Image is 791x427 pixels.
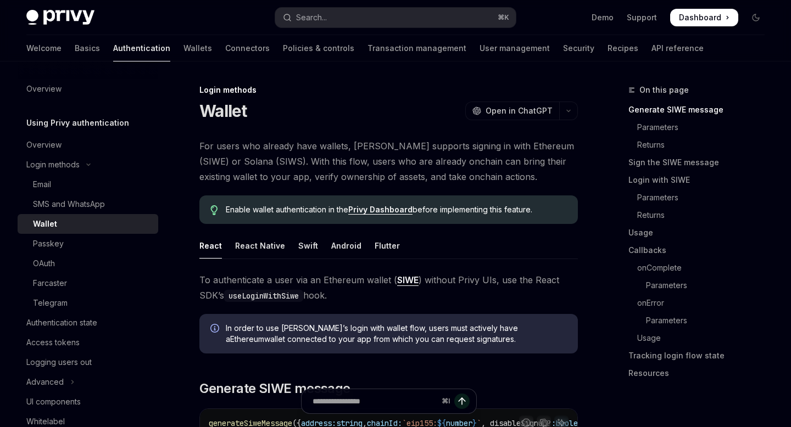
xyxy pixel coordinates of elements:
[18,79,158,99] a: Overview
[18,352,158,372] a: Logging users out
[375,233,400,259] div: Flutter
[283,35,354,61] a: Policies & controls
[199,101,247,121] h1: Wallet
[18,313,158,333] a: Authentication state
[627,12,657,23] a: Support
[33,257,55,270] div: OAuth
[486,105,553,116] span: Open in ChatGPT
[26,395,81,408] div: UI components
[275,8,515,27] button: Open search
[210,324,221,335] svg: Info
[26,35,62,61] a: Welcome
[18,175,158,194] a: Email
[608,35,638,61] a: Recipes
[18,135,158,155] a: Overview
[367,35,466,61] a: Transaction management
[199,233,222,259] div: React
[18,273,158,293] a: Farcaster
[628,206,773,224] a: Returns
[26,316,97,329] div: Authentication state
[33,237,64,250] div: Passkey
[18,194,158,214] a: SMS and WhatsApp
[628,136,773,154] a: Returns
[628,312,773,329] a: Parameters
[670,9,738,26] a: Dashboard
[628,119,773,136] a: Parameters
[628,294,773,312] a: onError
[628,154,773,171] a: Sign the SIWE message
[18,234,158,254] a: Passkey
[628,364,773,382] a: Resources
[498,13,509,22] span: ⌘ K
[18,293,158,313] a: Telegram
[26,375,64,389] div: Advanced
[313,389,437,413] input: Ask a question...
[75,35,100,61] a: Basics
[33,277,67,290] div: Farcaster
[298,233,318,259] div: Swift
[33,296,68,310] div: Telegram
[18,333,158,352] a: Access tokens
[18,214,158,234] a: Wallet
[26,356,92,369] div: Logging users out
[224,290,303,302] code: useLoginWithSiwe
[592,12,614,23] a: Demo
[397,274,419,286] a: SIWE
[26,158,80,171] div: Login methods
[628,329,773,347] a: Usage
[18,372,158,392] button: Toggle Advanced section
[199,138,578,184] span: For users who already have wallets, [PERSON_NAME] supports signing in with Ethereum (SIWE) or Sol...
[628,347,773,364] a: Tracking login flow state
[226,323,567,345] span: In order to use [PERSON_NAME]’s login with wallet flow, users must actively have a Ethereum walle...
[628,259,773,277] a: onComplete
[651,35,704,61] a: API reference
[18,155,158,175] button: Toggle Login methods section
[628,189,773,206] a: Parameters
[747,9,765,26] button: Toggle dark mode
[113,35,170,61] a: Authentication
[225,35,270,61] a: Connectors
[296,11,327,24] div: Search...
[183,35,212,61] a: Wallets
[628,241,773,259] a: Callbacks
[199,85,578,95] div: Login methods
[33,198,105,211] div: SMS and WhatsApp
[26,138,62,151] div: Overview
[348,205,413,215] a: Privy Dashboard
[18,254,158,273] a: OAuth
[639,83,689,97] span: On this page
[26,10,94,25] img: dark logo
[199,380,350,397] span: Generate SIWE message
[210,205,218,215] svg: Tip
[563,35,594,61] a: Security
[26,82,62,95] div: Overview
[33,217,57,231] div: Wallet
[679,12,721,23] span: Dashboard
[26,116,129,130] h5: Using Privy authentication
[628,171,773,189] a: Login with SIWE
[465,102,559,120] button: Open in ChatGPT
[454,394,470,409] button: Send message
[26,336,80,349] div: Access tokens
[331,233,361,259] div: Android
[226,204,567,215] span: Enable wallet authentication in the before implementing this feature.
[235,233,285,259] div: React Native
[628,277,773,294] a: Parameters
[33,178,51,191] div: Email
[628,224,773,241] a: Usage
[628,101,773,119] a: Generate SIWE message
[18,392,158,412] a: UI components
[480,35,550,61] a: User management
[199,272,578,303] span: To authenticate a user via an Ethereum wallet ( ) without Privy UIs, use the React SDK’s hook.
